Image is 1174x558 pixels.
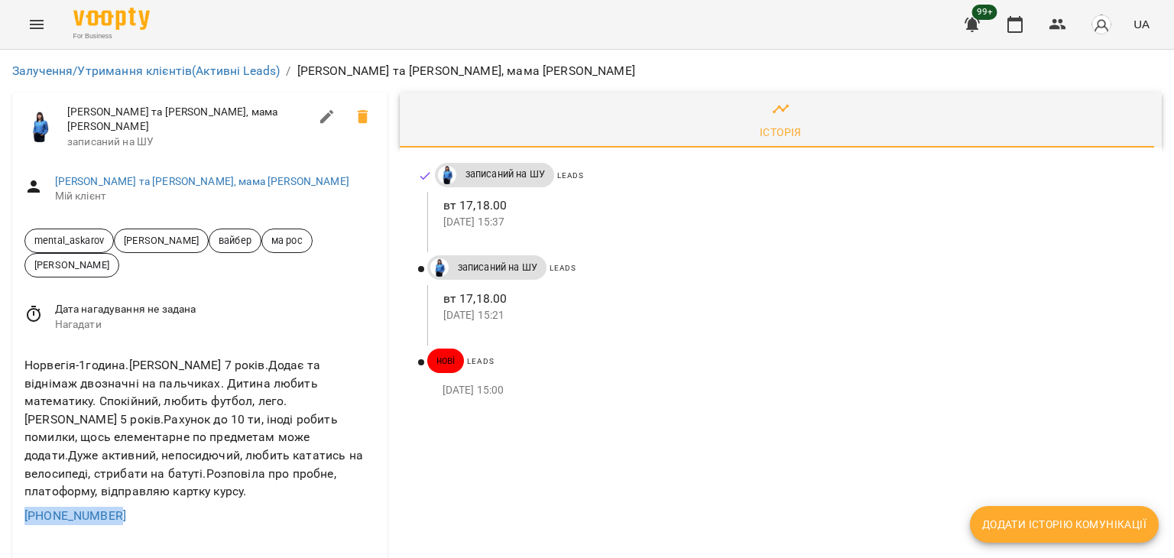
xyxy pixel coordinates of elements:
span: [PERSON_NAME] та [PERSON_NAME], мама [PERSON_NAME] [67,105,309,135]
img: Дащенко Аня [430,258,449,277]
span: 99+ [972,5,997,20]
span: записаний на ШУ [456,167,554,181]
span: Мій клієнт [55,189,375,204]
p: [DATE] 15:37 [443,215,1137,230]
div: Історія [760,123,802,141]
span: For Business [73,31,150,41]
a: [PERSON_NAME] та [PERSON_NAME], мама [PERSON_NAME] [55,175,349,187]
span: Leads [550,264,576,272]
li: / [286,62,290,80]
span: записаний на ШУ [449,261,546,274]
span: mental_askarov [25,233,113,248]
p: [DATE] 15:00 [443,383,1137,398]
img: Voopty Logo [73,8,150,30]
span: Дата нагадування не задана [55,302,375,317]
a: Залучення/Утримання клієнтів(Активні Leads) [12,63,280,78]
span: ма рос [262,233,312,248]
p: вт 17,18.00 [443,196,1137,215]
nav: breadcrumb [12,62,1162,80]
span: нові [427,354,465,368]
span: Leads [467,357,494,365]
p: [PERSON_NAME] та [PERSON_NAME], мама [PERSON_NAME] [297,62,635,80]
span: Leads [557,171,584,180]
span: вайбер [209,233,261,248]
button: Menu [18,6,55,43]
span: Додати історію комунікації [982,515,1146,534]
p: [DATE] 15:21 [443,308,1137,323]
img: Дащенко Аня [24,112,55,142]
span: UA [1133,16,1150,32]
a: Дащенко Аня [427,258,449,277]
a: Дащенко Аня [435,166,456,184]
button: UA [1127,10,1156,38]
button: Додати історію комунікації [970,506,1159,543]
img: Дащенко Аня [438,166,456,184]
a: [PHONE_NUMBER] [24,508,126,523]
img: avatar_s.png [1091,14,1112,35]
span: [PERSON_NAME] [25,258,118,272]
p: вт 17,18.00 [443,290,1137,308]
span: [PERSON_NAME] [115,233,208,248]
span: записаний на ШУ [67,135,309,150]
div: Норвегія-1година.[PERSON_NAME] 7 років.Додає та віднімаж двозначні на пальчиках. Дитина любить ма... [21,353,378,504]
span: Нагадати [55,317,375,333]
